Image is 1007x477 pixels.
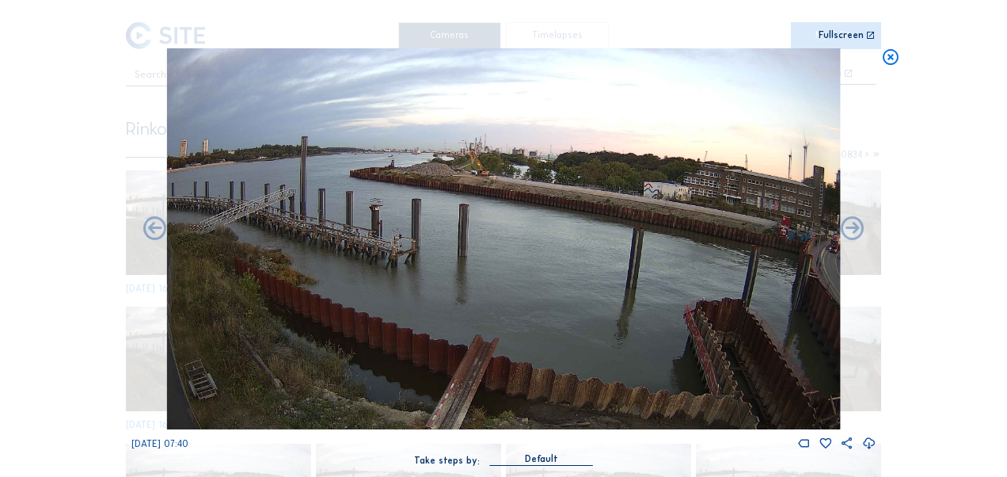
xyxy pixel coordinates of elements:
img: Image [166,48,841,430]
div: Take steps by: [414,456,480,466]
div: Default [490,452,593,465]
span: [DATE] 07:40 [131,438,188,449]
div: Fullscreen [819,31,864,41]
i: Back [838,216,866,243]
i: Forward [141,216,169,243]
div: Default [525,452,558,466]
